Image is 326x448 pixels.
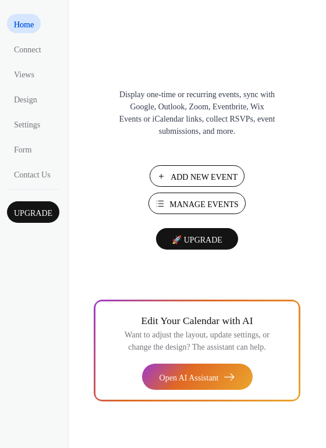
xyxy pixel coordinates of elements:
a: Connect [7,39,48,58]
button: Upgrade [7,201,59,223]
span: Edit Your Calendar with AI [141,312,253,329]
span: Contact Us [14,169,51,181]
span: Form [14,144,31,156]
a: Views [7,64,41,83]
button: Manage Events [148,193,246,214]
a: Contact Us [7,164,58,183]
a: Home [7,14,41,33]
button: Open AI Assistant [142,364,253,390]
span: Home [14,19,34,31]
button: Add New Event [150,165,245,187]
span: 🚀 Upgrade [163,236,231,244]
span: Settings [14,119,40,131]
span: Views [14,69,34,81]
span: Connect [14,44,41,56]
span: Design [14,94,37,106]
a: Settings [7,114,47,133]
span: Manage Events [169,198,239,211]
span: Upgrade [14,207,52,219]
button: 🚀 Upgrade [156,228,238,250]
a: Form [7,139,38,158]
span: Add New Event [171,171,238,183]
a: Design [7,89,44,108]
span: Want to adjust the layout, update settings, or change the design? The assistant can help. [125,330,270,351]
span: Open AI Assistant [160,372,219,384]
span: Display one-time or recurring events, sync with Google, Outlook, Zoom, Eventbrite, Wix Events or ... [119,88,276,137]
